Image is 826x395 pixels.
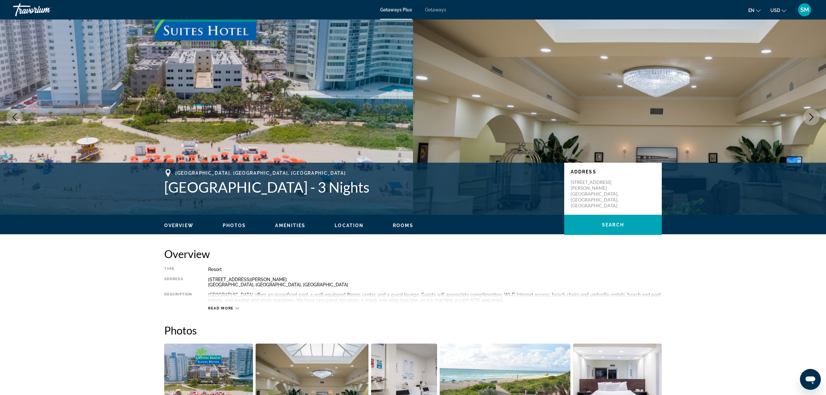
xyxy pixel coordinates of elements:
[393,223,413,228] span: Rooms
[223,223,246,228] button: Photos
[164,223,193,228] span: Overview
[164,292,192,303] div: Description
[208,277,662,287] div: [STREET_ADDRESS][PERSON_NAME] [GEOGRAPHIC_DATA], [GEOGRAPHIC_DATA], [GEOGRAPHIC_DATA]
[748,8,754,13] span: en
[425,7,446,12] a: Getaways
[800,369,821,390] iframe: Button to launch messaging window
[164,247,662,260] h2: Overview
[770,8,780,13] span: USD
[393,223,413,228] button: Rooms
[208,267,662,272] div: Resort
[564,215,662,235] button: Search
[800,7,809,13] span: SM
[164,267,192,272] div: Type
[602,222,624,227] span: Search
[335,223,364,228] span: Location
[208,306,234,310] span: Read more
[380,7,412,12] a: Getaways Plus
[164,179,558,196] h1: [GEOGRAPHIC_DATA] - 3 Nights
[7,109,23,125] button: Previous image
[571,169,655,174] p: Address
[175,170,346,176] span: [GEOGRAPHIC_DATA], [GEOGRAPHIC_DATA], [GEOGRAPHIC_DATA]
[13,1,78,18] a: Travorium
[803,109,819,125] button: Next image
[796,3,813,17] button: User Menu
[164,223,193,228] button: Overview
[223,223,246,228] span: Photos
[748,6,761,15] button: Change language
[275,223,305,228] button: Amenities
[208,292,662,303] div: [GEOGRAPHIC_DATA] offers an oceanfront pool, a well-equipped fitness center, and a guest lounge. ...
[164,324,662,337] h2: Photos
[164,277,192,287] div: Address
[275,223,305,228] span: Amenities
[571,179,623,209] p: [STREET_ADDRESS][PERSON_NAME] [GEOGRAPHIC_DATA], [GEOGRAPHIC_DATA], [GEOGRAPHIC_DATA]
[208,306,239,311] button: Read more
[770,6,786,15] button: Change currency
[335,223,364,228] button: Location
